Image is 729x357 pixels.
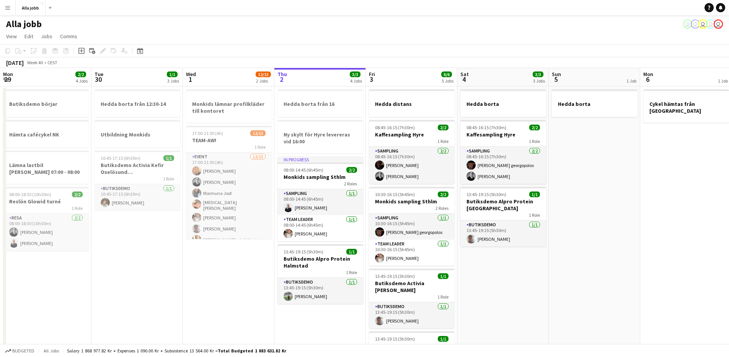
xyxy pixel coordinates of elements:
[21,31,36,41] a: Edit
[284,249,323,255] span: 13:45-19:15 (5h30m)
[186,89,272,123] div: Monkids lämnar profilkläder till kontoret
[3,151,89,184] app-job-card: Lämna lastbil [PERSON_NAME] 07:00 - 08:00
[438,191,448,197] span: 2/2
[95,120,180,148] div: Utbildning Monkids
[643,89,729,123] app-job-card: Cykel hämtas från [GEOGRAPHIC_DATA]
[346,269,357,275] span: 1 Role
[552,101,638,107] h3: Hedda borta
[642,75,653,84] span: 6
[277,189,363,215] app-card-role: Sampling1/108:00-14:45 (6h45m)[PERSON_NAME]
[12,348,34,354] span: Budgeted
[643,71,653,78] span: Mon
[95,89,180,117] app-job-card: Hedda borta från 12:30-14
[460,198,546,212] h3: Butiksdemo Alpro Protein [GEOGRAPHIC_DATA]
[375,273,415,279] span: 13:45-19:15 (5h30m)
[277,255,363,269] h3: Butiksdemo Alpro Protein Halmstad
[3,187,89,251] div: 08:00-18:30 (10h30m)2/2Reslön Glowid turné1 RoleResa2/208:00-18:30 (10h30m)[PERSON_NAME][PERSON_N...
[47,60,57,65] div: CEST
[256,78,271,84] div: 2 Jobs
[626,78,636,84] div: 1 Job
[93,75,103,84] span: 30
[186,137,272,144] h3: TEAM-AW!
[277,278,363,304] app-card-role: Butiksdemo1/113:45-19:15 (5h30m)[PERSON_NAME]
[375,191,415,197] span: 10:30-16:15 (5h45m)
[369,120,455,184] app-job-card: 08:45-16:15 (7h30m)2/2Kaffesampling Hyre1 RoleSampling2/208:45-16:15 (7h30m)[PERSON_NAME][PERSON_...
[706,19,715,29] app-user-avatar: August Löfgren
[3,120,89,148] app-job-card: Hämta cafécykel NK
[2,75,13,84] span: 29
[3,31,20,41] a: View
[533,71,543,77] span: 3/3
[95,71,103,78] span: Tue
[698,19,708,29] app-user-avatar: Emil Hasselberg
[186,126,272,239] app-job-card: 17:00-21:00 (4h)12/15TEAM-AW!1 RoleEvent12/1517:00-21:00 (4h)[PERSON_NAME][PERSON_NAME]Maimuna Jo...
[529,191,540,197] span: 1/1
[277,89,363,117] app-job-card: Hedda borta från 16
[437,138,448,144] span: 1 Role
[369,147,455,184] app-card-role: Sampling2/208:45-16:15 (7h30m)[PERSON_NAME][PERSON_NAME]
[6,59,24,67] div: [DATE]
[442,78,453,84] div: 5 Jobs
[369,302,455,328] app-card-role: Butiksdemo1/113:45-19:15 (5h30m)[PERSON_NAME]
[250,130,266,136] span: 12/15
[3,198,89,205] h3: Reslön Glowid turné
[552,71,561,78] span: Sun
[277,131,363,145] h3: Ny skylt för Hyre levereras vid 16:00
[460,120,546,184] app-job-card: 08:45-16:15 (7h30m)2/2Kaffesampling Hyre1 RoleSampling2/208:45-16:15 (7h30m)[PERSON_NAME] georgop...
[460,89,546,117] app-job-card: Hedda borta
[551,75,561,84] span: 5
[466,191,506,197] span: 13:45-19:15 (5h30m)
[254,144,266,150] span: 1 Role
[369,342,455,356] h3: Butiksdemo Alpro Protein [GEOGRAPHIC_DATA]
[369,269,455,328] app-job-card: 13:45-19:15 (5h30m)1/1Butiksdemo Activia [PERSON_NAME]1 RoleButiksdemo1/113:45-19:15 (5h30m)[PERS...
[460,187,546,247] app-job-card: 13:45-19:15 (5h30m)1/1Butiksdemo Alpro Protein [GEOGRAPHIC_DATA]1 RoleButiksdemo1/113:45-19:15 (5...
[277,215,363,241] app-card-role: Team Leader1/108:00-14:45 (6h45m)[PERSON_NAME]
[277,120,363,153] app-job-card: Ny skylt för Hyre levereras vid 16:00
[277,156,363,241] app-job-card: In progress08:00-14:45 (6h45m)2/2Monkids sampling Sthlm2 RolesSampling1/108:00-14:45 (6h45m)[PERS...
[256,71,271,77] span: 12/15
[529,212,540,218] span: 1 Role
[369,214,455,240] app-card-role: Sampling1/110:30-16:15 (5h45m)[PERSON_NAME] georgopolos
[277,71,287,78] span: Thu
[38,31,55,41] a: Jobs
[691,19,700,29] app-user-avatar: Hedda Lagerbielke
[218,348,286,354] span: Total Budgeted 1 883 631.82 kr
[163,176,174,182] span: 1 Role
[60,33,77,40] span: Comms
[718,78,728,84] div: 1 Job
[529,138,540,144] span: 1 Role
[277,244,363,304] app-job-card: 13:45-19:15 (5h30m)1/1Butiksdemo Alpro Protein Halmstad1 RoleButiksdemo1/113:45-19:15 (5h30m)[PER...
[277,174,363,180] h3: Monkids sampling Sthlm
[375,125,415,130] span: 08:45-16:15 (7h30m)
[460,221,546,247] app-card-role: Butiksdemo1/113:45-19:15 (5h30m)[PERSON_NAME]
[167,78,179,84] div: 3 Jobs
[95,151,180,210] div: 10:45-17:15 (6h30m)1/1Butiksdemo Activia Kefir Oxelösund ([GEOGRAPHIC_DATA])1 RoleButiksdemo1/110...
[3,214,89,251] app-card-role: Resa2/208:00-18:30 (10h30m)[PERSON_NAME][PERSON_NAME]
[6,18,42,30] h1: Alla jobb
[460,101,546,107] h3: Hedda borta
[3,89,89,117] app-job-card: Butiksdemo börjar
[460,131,546,138] h3: Kaffesampling Hyre
[95,131,180,138] h3: Utbildning Monkids
[185,75,196,84] span: 1
[369,71,375,78] span: Fri
[714,19,723,29] app-user-avatar: Stina Dahl
[369,198,455,205] h3: Monkids sampling Sthlm
[346,249,357,255] span: 1/1
[459,75,469,84] span: 4
[552,89,638,117] div: Hedda borta
[57,31,80,41] a: Comms
[25,60,44,65] span: Week 40
[41,33,52,40] span: Jobs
